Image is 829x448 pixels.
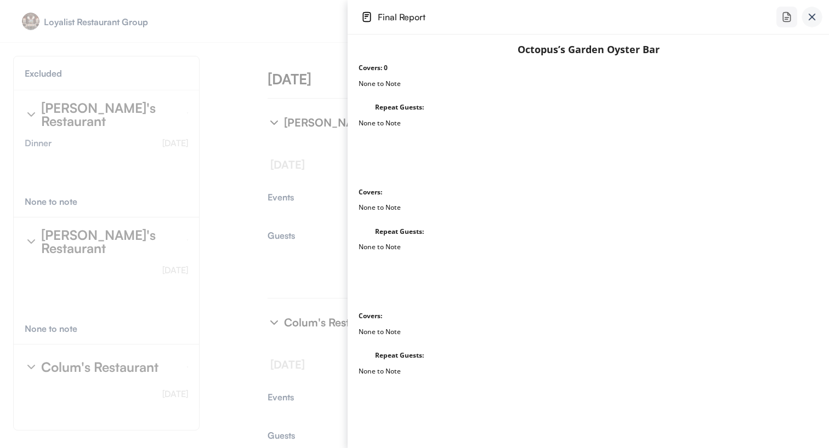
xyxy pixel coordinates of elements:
div: None to Note None to Note [359,312,818,407]
strong: Repeat Guests: [375,351,424,360]
strong: Repeat Guests: [375,227,424,236]
strong: Octopus’s Garden Oyster Bar [518,43,660,56]
strong: Repeat Guests: [375,102,424,112]
div: None to Note None to Note [359,188,818,283]
div: None to Note None to Note [359,64,818,159]
img: file-05.svg [781,12,792,22]
div: Final Report [378,13,459,21]
strong: Covers: [359,187,382,197]
img: file-02.svg [361,12,372,22]
strong: Covers: [359,311,382,320]
strong: Covers: 0 [359,63,388,72]
img: Group%2048095709.png [802,7,822,27]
